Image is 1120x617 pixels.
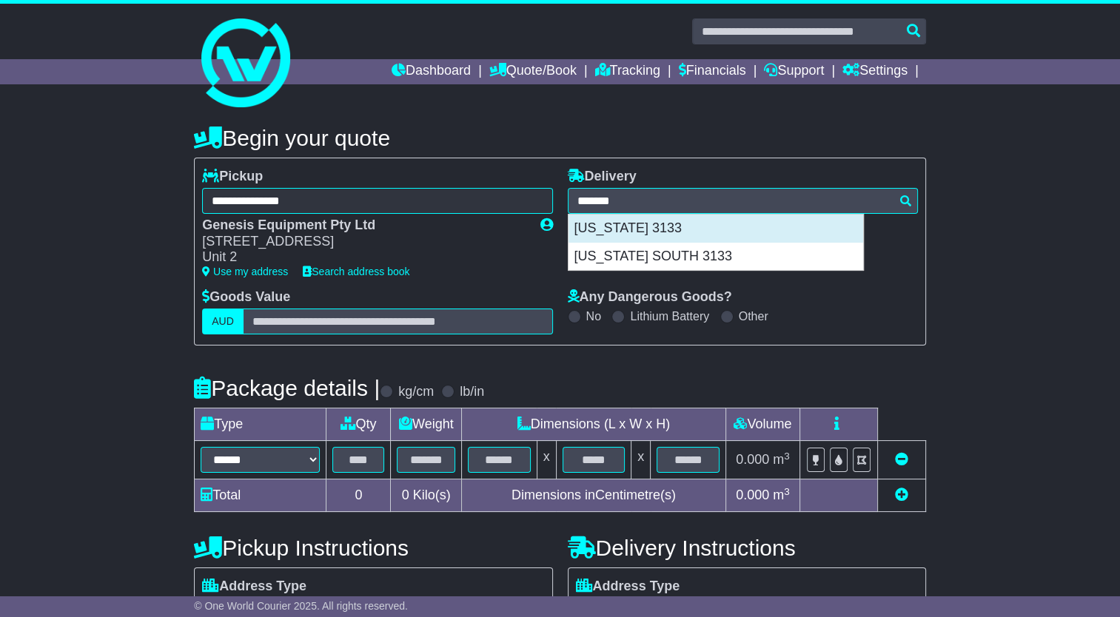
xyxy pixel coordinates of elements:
[679,59,746,84] a: Financials
[326,479,391,512] td: 0
[736,488,769,502] span: 0.000
[895,452,908,467] a: Remove this item
[725,408,799,441] td: Volume
[631,441,651,479] td: x
[736,452,769,467] span: 0.000
[784,451,790,462] sup: 3
[568,289,732,306] label: Any Dangerous Goods?
[569,215,863,243] div: [US_STATE] 3133
[194,536,552,560] h4: Pickup Instructions
[202,308,244,334] label: AUD
[773,488,790,502] span: m
[391,408,462,441] td: Weight
[784,486,790,497] sup: 3
[391,479,462,512] td: Kilo(s)
[537,441,556,479] td: x
[595,59,660,84] a: Tracking
[195,408,326,441] td: Type
[202,218,525,234] div: Genesis Equipment Pty Ltd
[568,188,918,214] typeahead: Please provide city
[764,59,824,84] a: Support
[569,243,863,271] div: [US_STATE] SOUTH 3133
[392,59,471,84] a: Dashboard
[462,408,726,441] td: Dimensions (L x W x H)
[202,579,306,595] label: Address Type
[303,266,409,277] a: Search address book
[202,289,290,306] label: Goods Value
[398,384,434,400] label: kg/cm
[462,479,726,512] td: Dimensions in Centimetre(s)
[568,536,926,560] h4: Delivery Instructions
[576,579,680,595] label: Address Type
[630,309,709,323] label: Lithium Battery
[194,126,926,150] h4: Begin your quote
[202,249,525,266] div: Unit 2
[195,479,326,512] td: Total
[202,266,288,277] a: Use my address
[194,600,408,612] span: © One World Courier 2025. All rights reserved.
[842,59,908,84] a: Settings
[739,309,768,323] label: Other
[586,309,601,323] label: No
[489,59,577,84] a: Quote/Book
[773,452,790,467] span: m
[202,234,525,250] div: [STREET_ADDRESS]
[202,169,263,185] label: Pickup
[460,384,484,400] label: lb/in
[895,488,908,502] a: Add new item
[194,376,380,400] h4: Package details |
[568,169,637,185] label: Delivery
[402,488,409,502] span: 0
[326,408,391,441] td: Qty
